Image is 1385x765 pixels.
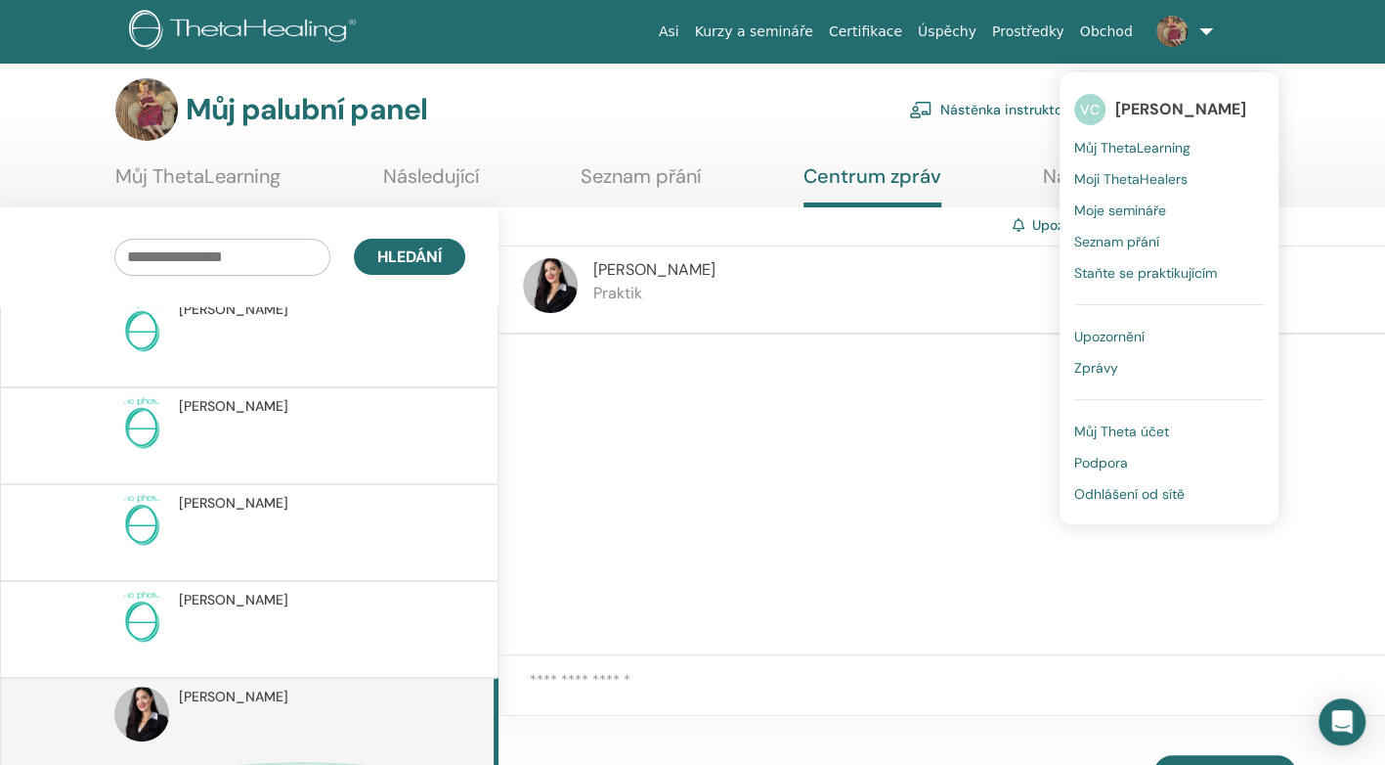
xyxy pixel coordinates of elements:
[377,247,442,267] span: Hledání
[114,687,169,742] img: default.jpg
[1074,195,1264,226] a: Moje semináře
[1074,485,1185,503] span: Odhlášení od sítě
[114,493,169,548] img: no-photo.png
[129,10,363,54] img: logo.png
[1156,16,1188,47] img: default.jpg
[1074,454,1128,472] span: Podpora
[687,14,821,50] a: Kurzy a semináře
[115,164,281,202] a: Můj ThetaLearning
[354,239,465,275] button: Hledání
[186,92,427,127] h3: Můj palubní panel
[1074,423,1169,440] span: Můj Theta účet
[179,590,288,610] span: [PERSON_NAME]
[1115,99,1246,119] span: [PERSON_NAME]
[909,88,1075,131] a: Nástěnka instruktora
[114,396,169,451] img: no-photo.png
[581,164,701,202] a: Seznam přání
[1074,359,1118,377] span: Zprávy
[1074,447,1264,478] a: Podpora
[523,258,578,313] img: default.jpg
[1319,698,1365,745] div: Otevřete interkomový messenger
[1074,328,1145,345] span: Upozornění
[1074,87,1264,132] a: VC[PERSON_NAME]
[910,14,984,50] a: Úspěchy
[1074,478,1264,510] a: Odhlášení od sítě
[179,493,288,514] span: [PERSON_NAME]
[1074,139,1190,157] span: Můj ThetaLearning
[179,687,288,707] span: [PERSON_NAME]
[114,299,169,354] img: no-photo.png
[1074,352,1264,383] a: Zprávy
[114,590,169,645] img: no-photo.png
[984,14,1072,50] a: Prostředky
[909,101,932,118] img: chalkboard-teacher.svg
[1072,14,1141,50] a: Obchod
[179,299,288,320] span: [PERSON_NAME]
[1074,163,1264,195] a: Moji ThetaHealers
[593,282,715,305] p: Praktik
[803,164,941,207] a: Centrum zpráv
[1074,132,1264,163] a: Můj ThetaLearning
[1074,94,1105,125] span: VC
[1074,321,1264,352] a: Upozornění
[1074,226,1264,257] a: Seznam přání
[1032,216,1104,234] a: Upozornění
[1074,202,1166,219] span: Moje semináře
[651,14,687,50] a: Asi
[179,396,288,417] span: [PERSON_NAME]
[1074,264,1217,282] span: Staňte se praktikujícím
[1074,170,1188,188] span: Moji ThetaHealers
[1074,416,1264,447] a: Můj Theta účet
[940,101,1075,118] font: Nástěnka instruktora
[115,78,178,141] img: default.jpg
[1043,164,1213,202] a: Nápověda a zdroje
[1074,257,1264,289] a: Staňte se praktikujícím
[593,259,715,280] span: [PERSON_NAME]
[821,14,910,50] a: Certifikace
[383,164,479,202] a: Následující
[1074,233,1159,250] span: Seznam přání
